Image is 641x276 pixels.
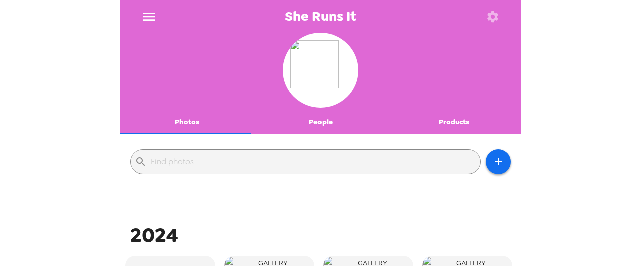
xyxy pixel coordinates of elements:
[285,10,356,23] span: She Runs It
[254,110,388,134] button: People
[151,154,476,170] input: Find photos
[387,110,521,134] button: Products
[120,110,254,134] button: Photos
[290,40,351,100] img: org logo
[130,222,178,248] span: 2024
